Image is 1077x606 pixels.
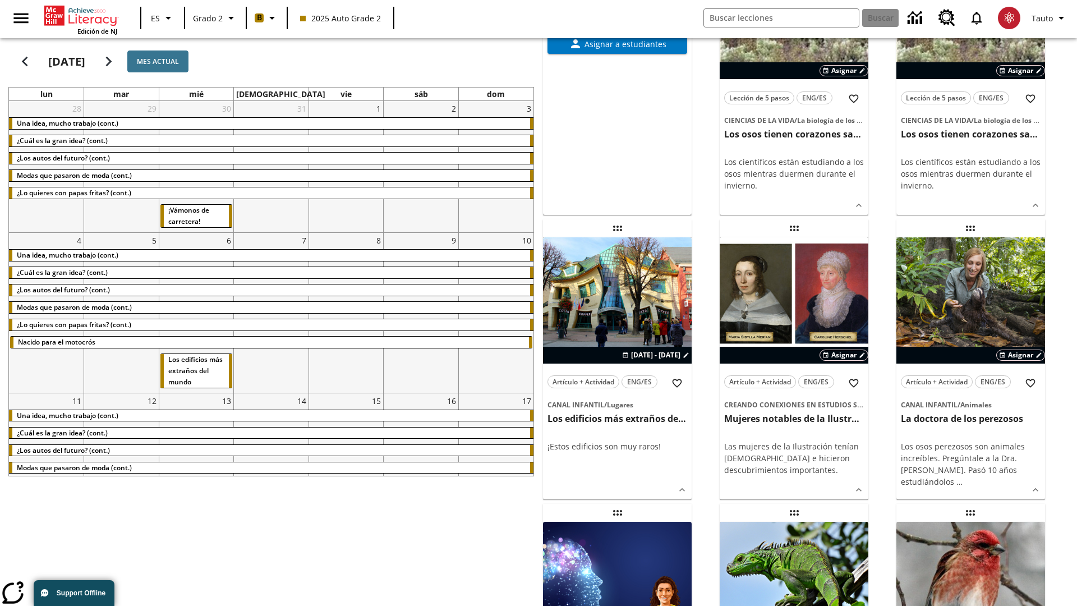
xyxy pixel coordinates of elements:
div: Lección arrastrable: Mujeres notables de la Ilustración [785,219,803,237]
button: Añadir a mis Favoritas [1020,89,1041,109]
button: Mes actual [127,50,188,72]
input: Buscar campo [704,9,859,27]
td: 8 de agosto de 2025 [309,232,384,393]
h3: Los osos tienen corazones sanos, pero ¿por qué? [724,128,864,140]
div: Modas que pasaron de moda (cont.) [9,170,533,181]
td: 1 de agosto de 2025 [309,101,384,232]
a: Portada [44,4,117,27]
span: / [604,400,607,410]
span: Asignar [831,66,857,76]
button: Añadir a mis Favoritas [844,373,864,393]
td: 6 de agosto de 2025 [159,232,234,393]
div: ¿Lo quieres con papas fritas? (cont.) [9,319,533,330]
button: ENG/ES [975,375,1011,388]
span: Ciencias de la Vida [901,116,971,125]
button: Ver más [674,481,691,498]
span: ENG/ES [981,376,1005,388]
div: Lección arrastrable: Pregúntale a la científica: Misterios de la mente [609,504,627,522]
td: 11 de agosto de 2025 [9,393,84,525]
button: ENG/ES [797,91,832,104]
span: Lección de 5 pasos [729,92,789,104]
span: B [257,11,262,25]
a: 8 de agosto de 2025 [374,233,383,248]
td: 9 de agosto de 2025 [384,232,459,393]
div: ¿Cuál es la gran idea? (cont.) [9,135,533,146]
span: 2025 Auto Grade 2 [300,12,381,24]
div: Los osos perezosos son animales increíbles. Pregúntale a la Dra. [PERSON_NAME]. Pasó 10 años estu... [901,440,1041,488]
span: La biología de los sistemas humanos y la salud [797,116,953,125]
a: martes [111,88,131,100]
span: Artículo + Actividad [729,376,791,388]
a: 1 de agosto de 2025 [374,101,383,116]
span: ¿Cuál es la gran idea? (cont.) [17,268,108,277]
button: Support Offline [34,580,114,606]
div: ¡Estos edificios son muy raros! [547,440,687,452]
div: ¡Vámonos de carretera! [160,205,233,227]
div: Los edificios más extraños del mundo [160,354,233,388]
a: lunes [38,88,55,100]
span: Tauto [1032,12,1053,24]
div: Lección arrastrable: Ahora las aves van más al norte [961,504,979,522]
span: Una idea, mucho trabajo (cont.) [17,118,118,128]
span: ¿Lo quieres con papas fritas? (cont.) [17,320,131,329]
h3: Los osos tienen corazones sanos, pero ¿por qué? [901,128,1041,140]
span: Lección de 5 pasos [906,92,966,104]
span: Asignar [831,350,857,360]
span: Nacido para el motocrós [18,337,95,347]
span: ENG/ES [979,92,1004,104]
a: 13 de agosto de 2025 [220,393,233,408]
span: ¿Cuál es la gran idea? (cont.) [17,136,108,145]
span: / [794,116,797,125]
span: Creando conexiones en Estudios Sociales [724,400,886,410]
div: ¿Los autos del futuro? (cont.) [9,284,533,296]
div: lesson details [543,237,692,499]
button: Regresar [11,47,39,76]
td: 16 de agosto de 2025 [384,393,459,525]
div: Una idea, mucho trabajo (cont.) [9,118,533,129]
div: Nacido para el motocrós [10,337,532,348]
span: Edición de NJ [77,27,117,35]
div: ¿Lo quieres con papas fritas? (cont.) [9,187,533,199]
a: 28 de julio de 2025 [70,101,84,116]
span: ¿Cuál es la gran idea? (cont.) [17,428,108,438]
span: Tema: Creando conexiones en Estudios Sociales/Historia universal II [724,398,864,411]
h3: Los edificios más extraños del mundo [547,413,687,425]
div: Portada [44,3,117,35]
button: Asignar a estudiantes [547,34,687,54]
button: Añadir a mis Favoritas [1020,373,1041,393]
span: Tema: Ciencias de la Vida/La biología de los sistemas humanos y la salud [901,114,1041,126]
button: 06 ago - 06 ago Elegir fechas [620,350,692,360]
span: ¡Vámonos de carretera! [168,205,209,226]
span: Artículo + Actividad [553,376,614,388]
span: Tema: Canal Infantil/Lugares [547,398,687,411]
button: Ver más [850,481,867,498]
button: Ver más [1027,197,1044,214]
p: Los científicos están estudiando a los osos mientras duermen durante el invierno. [724,156,864,191]
td: 13 de agosto de 2025 [159,393,234,525]
a: 11 de agosto de 2025 [70,393,84,408]
button: Artículo + Actividad [724,375,796,388]
td: 31 de julio de 2025 [234,101,309,232]
span: Modas que pasaron de moda (cont.) [17,463,132,472]
a: 3 de agosto de 2025 [524,101,533,116]
a: jueves [234,88,328,100]
div: Una idea, mucho trabajo (cont.) [9,250,533,261]
div: ¿Cuál es la gran idea? (cont.) [9,267,533,278]
button: Lección de 5 pasos [724,91,794,104]
span: Ciencias de la Vida [724,116,794,125]
button: Artículo + Actividad [901,375,973,388]
a: 29 de julio de 2025 [145,101,159,116]
div: Una idea, mucho trabajo (cont.) [9,410,533,421]
td: 2 de agosto de 2025 [384,101,459,232]
button: Escoja un nuevo avatar [991,3,1027,33]
button: Boost El color de la clase es anaranjado claro. Cambiar el color de la clase. [250,8,283,28]
button: Añadir a mis Favoritas [667,373,687,393]
a: 10 de agosto de 2025 [520,233,533,248]
span: ¿Los autos del futuro? (cont.) [17,285,110,295]
a: Centro de recursos, Se abrirá en una pestaña nueva. [932,3,962,33]
span: ENG/ES [627,376,652,388]
button: ENG/ES [973,91,1009,104]
td: 14 de agosto de 2025 [234,393,309,525]
a: 16 de agosto de 2025 [445,393,458,408]
td: 30 de julio de 2025 [159,101,234,232]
